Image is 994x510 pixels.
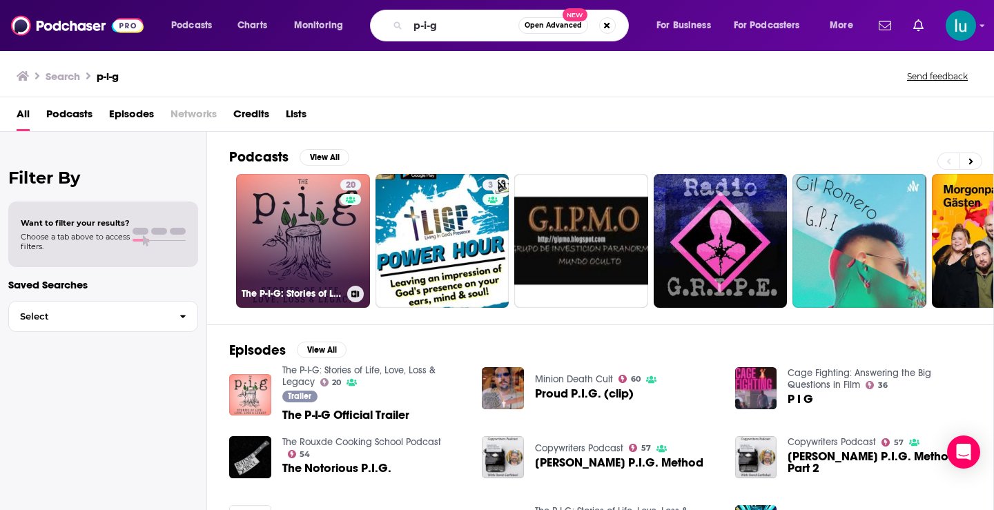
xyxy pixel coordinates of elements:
a: Lists [286,103,306,131]
a: Copywriters Podcast [535,442,623,454]
img: Chris Haddad’s P.I.G. Method, Part 2 [735,436,777,478]
a: All [17,103,30,131]
a: 20 [340,179,361,190]
button: open menu [725,14,820,37]
button: open menu [284,14,361,37]
a: P I G [788,393,813,405]
button: View All [297,342,347,358]
span: For Podcasters [734,16,800,35]
span: More [830,16,853,35]
a: The P-I-G: Stories of Life, Love, Loss & Legacy [282,364,436,388]
span: Select [9,312,168,321]
a: 20 [320,378,342,386]
a: 3 [483,179,498,190]
img: Chris Haddad’s P.I.G. Method [482,436,524,478]
a: Show notifications dropdown [873,14,897,37]
span: 36 [878,382,888,389]
span: 20 [346,179,355,193]
a: 60 [618,375,641,383]
span: 54 [300,451,310,458]
a: Chris Haddad’s P.I.G. Method [535,457,703,469]
span: Monitoring [294,16,343,35]
a: Charts [228,14,275,37]
a: Proud P.I.G. (clip) [535,388,634,400]
span: 57 [641,445,651,451]
a: 3 [376,174,509,308]
a: Minion Death Cult [535,373,613,385]
button: open menu [820,14,870,37]
button: Open AdvancedNew [518,17,588,34]
button: Select [8,301,198,332]
img: Proud P.I.G. (clip) [482,367,524,409]
span: New [563,8,587,21]
a: 57 [629,444,651,452]
span: Want to filter your results? [21,218,130,228]
span: 20 [332,380,341,386]
h2: Filter By [8,168,198,188]
span: 60 [631,376,641,382]
span: Open Advanced [525,22,582,29]
h3: The P-I-G: Stories of Life, Love, Loss & Legacy [242,288,342,300]
div: Search podcasts, credits, & more... [383,10,642,41]
p: Saved Searches [8,278,198,291]
a: Cage Fighting: Answering the Big Questions in Film [788,367,931,391]
h3: p-i-g [97,70,119,83]
span: Logged in as lusodano [946,10,976,41]
img: The Notorious P.I.G. [229,436,271,478]
a: Copywriters Podcast [788,436,876,448]
img: User Profile [946,10,976,41]
span: Trailer [288,392,311,400]
span: Networks [170,103,217,131]
button: Send feedback [903,70,972,82]
span: 3 [488,179,493,193]
a: 57 [881,438,904,447]
img: Podchaser - Follow, Share and Rate Podcasts [11,12,144,39]
img: P I G [735,367,777,409]
span: Choose a tab above to access filters. [21,232,130,251]
span: For Business [656,16,711,35]
span: [PERSON_NAME] P.I.G. Method, Part 2 [788,451,971,474]
input: Search podcasts, credits, & more... [408,14,518,37]
a: The P-I-G Official Trailer [282,409,409,421]
a: Chris Haddad’s P.I.G. Method, Part 2 [788,451,971,474]
a: 20The P-I-G: Stories of Life, Love, Loss & Legacy [236,174,370,308]
button: View All [300,149,349,166]
button: open menu [647,14,728,37]
a: The Rouxde Cooking School Podcast [282,436,441,448]
a: The Notorious P.I.G. [282,462,391,474]
h2: Episodes [229,342,286,359]
button: open menu [162,14,230,37]
h2: Podcasts [229,148,289,166]
a: 54 [288,450,311,458]
div: Open Intercom Messenger [947,435,980,469]
img: The P-I-G Official Trailer [229,374,271,416]
span: Podcasts [171,16,212,35]
a: PodcastsView All [229,148,349,166]
a: Show notifications dropdown [908,14,929,37]
span: [PERSON_NAME] P.I.G. Method [535,457,703,469]
a: Episodes [109,103,154,131]
a: EpisodesView All [229,342,347,359]
a: Podcasts [46,103,92,131]
span: Charts [237,16,267,35]
a: Credits [233,103,269,131]
a: 36 [866,381,888,389]
span: 57 [894,440,904,446]
h3: Search [46,70,80,83]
